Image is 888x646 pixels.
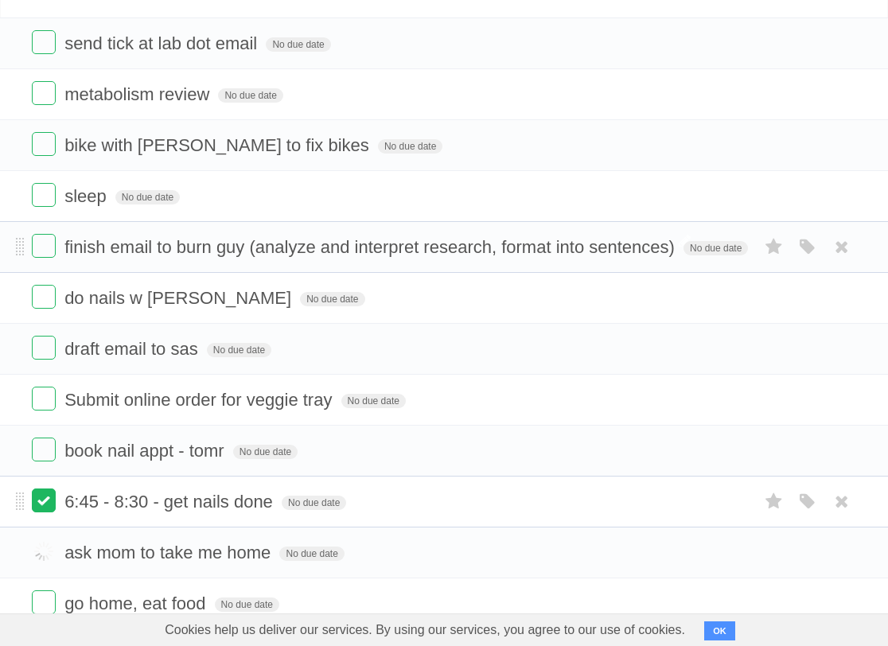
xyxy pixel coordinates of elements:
[32,539,56,563] label: Done
[32,387,56,411] label: Done
[341,394,406,408] span: No due date
[704,621,735,640] button: OK
[279,547,344,561] span: No due date
[32,132,56,156] label: Done
[115,190,180,204] span: No due date
[300,292,364,306] span: No due date
[64,33,261,53] span: send tick at lab dot email
[282,496,346,510] span: No due date
[32,488,56,512] label: Done
[32,234,56,258] label: Done
[32,81,56,105] label: Done
[64,186,111,206] span: sleep
[64,390,336,410] span: Submit online order for veggie tray
[64,441,228,461] span: book nail appt - tomr
[64,593,209,613] span: go home, eat food
[32,590,56,614] label: Done
[64,237,679,257] span: finish email to burn guy (analyze and interpret research, format into sentences)
[759,234,789,260] label: Star task
[207,343,271,357] span: No due date
[378,139,442,154] span: No due date
[64,135,373,155] span: bike with [PERSON_NAME] to fix bikes
[64,339,202,359] span: draft email to sas
[149,614,701,646] span: Cookies help us deliver our services. By using our services, you agree to our use of cookies.
[233,445,298,459] span: No due date
[684,241,748,255] span: No due date
[32,183,56,207] label: Done
[32,336,56,360] label: Done
[215,597,279,612] span: No due date
[32,285,56,309] label: Done
[759,488,789,515] label: Star task
[32,438,56,461] label: Done
[218,88,282,103] span: No due date
[64,543,275,562] span: ask mom to take me home
[64,492,277,512] span: 6:45 - 8:30 - get nails done
[32,30,56,54] label: Done
[64,84,213,104] span: metabolism review
[64,288,295,308] span: do nails w [PERSON_NAME]
[266,37,330,52] span: No due date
